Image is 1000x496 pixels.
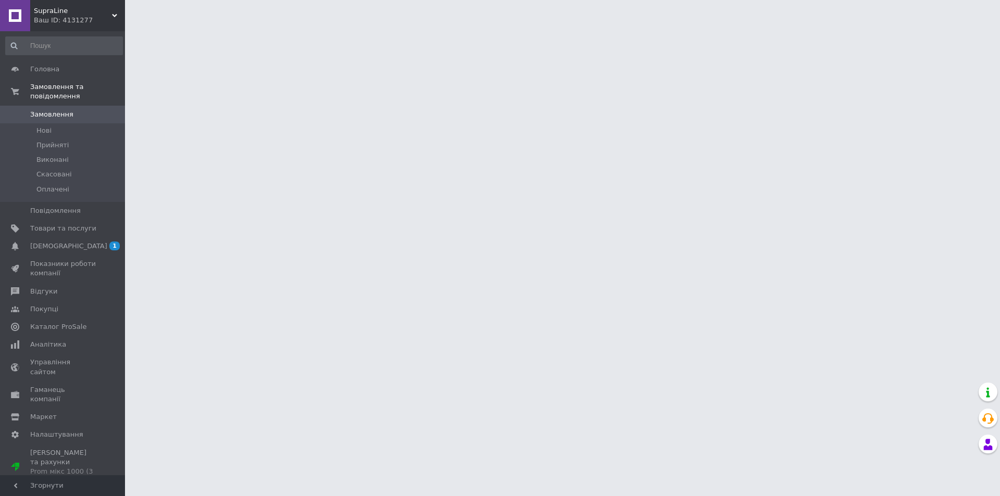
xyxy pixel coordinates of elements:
[30,110,73,119] span: Замовлення
[30,304,58,314] span: Покупці
[30,241,107,251] span: [DEMOGRAPHIC_DATA]
[30,82,125,101] span: Замовлення та повідомлення
[36,141,69,150] span: Прийняті
[30,358,96,376] span: Управління сайтом
[30,322,86,332] span: Каталог ProSale
[30,287,57,296] span: Відгуки
[30,224,96,233] span: Товари та послуги
[5,36,123,55] input: Пошук
[36,126,52,135] span: Нові
[30,340,66,349] span: Аналітика
[109,241,120,250] span: 1
[34,6,112,16] span: SupraLine
[30,430,83,439] span: Налаштування
[30,412,57,422] span: Маркет
[30,467,96,486] div: Prom мікс 1000 (3 місяці)
[30,448,96,486] span: [PERSON_NAME] та рахунки
[36,185,69,194] span: Оплачені
[30,65,59,74] span: Головна
[36,170,72,179] span: Скасовані
[30,206,81,215] span: Повідомлення
[36,155,69,164] span: Виконані
[30,259,96,278] span: Показники роботи компанії
[30,385,96,404] span: Гаманець компанії
[34,16,125,25] div: Ваш ID: 4131277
